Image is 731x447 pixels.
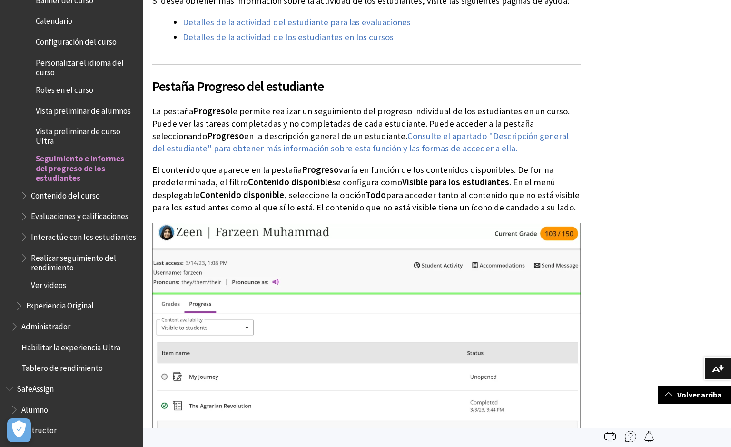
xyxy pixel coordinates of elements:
[36,55,136,77] span: Personalizar el idioma del curso
[36,151,136,183] span: Seguimiento e informes del progreso de los estudiantes
[21,402,48,415] span: Alumno
[7,418,31,442] button: Abrir preferencias
[207,130,244,141] span: Progreso
[183,17,411,28] a: Detalles de la actividad del estudiante para las evaluaciones
[31,188,100,200] span: Contenido del curso
[36,124,136,146] span: Vista preliminar de curso Ultra
[21,423,57,436] span: Instructor
[200,189,284,200] span: Contenido disponible
[36,13,72,26] span: Calendario
[152,64,581,96] h2: Pestaña Progreso del estudiante
[604,431,616,442] img: Print
[17,381,54,394] span: SafeAssign
[31,229,136,242] span: Interactúe con los estudiantes
[26,298,94,311] span: Experiencia Original
[21,339,120,352] span: Habilitar la experiencia Ultra
[21,360,103,373] span: Tablero de rendimiento
[625,431,636,442] img: More help
[152,130,569,154] a: Consulte el apartado "Descripción general del estudiante" para obtener más información sobre esta...
[643,431,655,442] img: Follow this page
[31,209,128,221] span: Evaluaciones y calificaciones
[402,177,509,188] span: Visible para los estudiantes
[248,177,332,188] span: Contenido disponible
[36,34,117,47] span: Configuración del curso
[21,318,70,331] span: Administrador
[36,103,131,116] span: Vista preliminar de alumnos
[36,82,93,95] span: Roles en el curso
[365,189,386,200] span: Todo
[302,164,339,175] span: Progreso
[152,164,581,214] p: El contenido que aparece en la pestaña varía en función de los contenidos disponibles. De forma p...
[31,250,136,272] span: Realizar seguimiento del rendimiento
[658,386,731,404] a: Volver arriba
[183,31,394,43] a: Detalles de la actividad de los estudiantes en los cursos
[31,277,66,290] span: Ver videos
[152,105,581,155] p: La pestaña le permite realizar un seguimiento del progreso individual de los estudiantes en un cu...
[193,106,230,117] span: Progreso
